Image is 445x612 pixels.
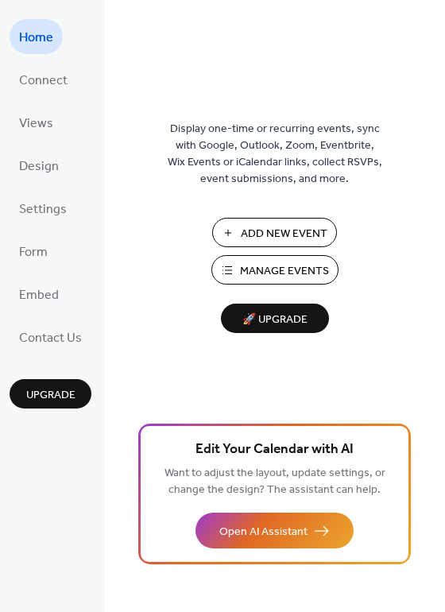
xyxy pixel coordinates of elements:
span: Settings [19,197,67,223]
span: Contact Us [19,326,82,351]
button: Add New Event [212,218,337,247]
span: 🚀 Upgrade [230,309,319,331]
a: Home [10,19,63,54]
span: Views [19,111,53,137]
button: Upgrade [10,379,91,409]
span: Display one-time or recurring events, sync with Google, Outlook, Zoom, Eventbrite, Wix Events or ... [168,121,382,188]
a: Form [10,234,57,269]
span: Connect [19,68,68,94]
span: Upgrade [26,387,75,404]
span: Form [19,240,48,265]
a: Connect [10,62,77,97]
span: Embed [19,283,59,308]
button: Open AI Assistant [195,513,354,548]
span: Open AI Assistant [219,524,308,540]
a: Contact Us [10,320,91,354]
button: Manage Events [211,255,339,285]
a: Settings [10,191,76,226]
span: Edit Your Calendar with AI [195,439,354,461]
span: Want to adjust the layout, update settings, or change the design? The assistant can help. [164,463,385,501]
a: Design [10,148,68,183]
a: Views [10,105,63,140]
span: Home [19,25,53,51]
span: Design [19,154,59,180]
span: Manage Events [240,263,329,280]
a: Embed [10,277,68,312]
button: 🚀 Upgrade [221,304,329,333]
span: Add New Event [241,226,327,242]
